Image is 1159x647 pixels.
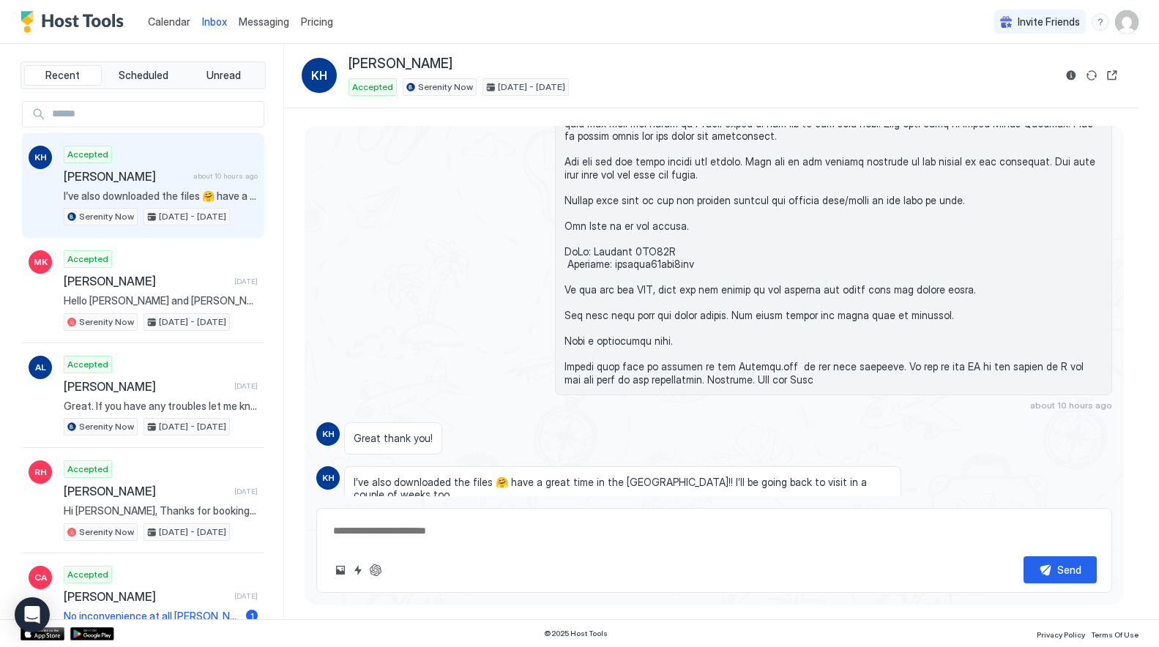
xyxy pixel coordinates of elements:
[202,15,227,28] span: Inbox
[34,151,47,164] span: KH
[64,294,258,307] span: Hello [PERSON_NAME] and [PERSON_NAME] We are looking forward to another visit to beautiful [GEOGR...
[64,274,228,288] span: [PERSON_NAME]
[67,463,108,476] span: Accepted
[46,102,264,127] input: Input Field
[322,427,335,441] span: KH
[119,69,168,82] span: Scheduled
[349,561,367,579] button: Quick reply
[1018,15,1080,29] span: Invite Friends
[35,361,46,374] span: AL
[79,210,134,223] span: Serenity Now
[64,610,240,623] span: No inconvenience at all [PERSON_NAME]. Glad you found it.
[1103,67,1121,84] button: Open reservation
[159,526,226,539] span: [DATE] - [DATE]
[70,627,114,640] a: Google Play Store
[193,171,258,181] span: about 10 hours ago
[1091,626,1138,641] a: Terms Of Use
[234,591,258,601] span: [DATE]
[1037,630,1085,639] span: Privacy Policy
[332,561,349,579] button: Upload image
[349,56,452,72] span: [PERSON_NAME]
[67,148,108,161] span: Accepted
[67,253,108,266] span: Accepted
[206,69,241,82] span: Unread
[21,61,266,89] div: tab-group
[67,568,108,581] span: Accepted
[239,14,289,29] a: Messaging
[79,420,134,433] span: Serenity Now
[105,65,182,86] button: Scheduled
[250,610,254,621] span: 1
[322,471,335,485] span: KH
[498,81,565,94] span: [DATE] - [DATE]
[234,487,258,496] span: [DATE]
[354,476,892,501] span: I’ve also downloaded the files 🤗 have a great time in the [GEOGRAPHIC_DATA]!! I’ll be going back ...
[418,81,473,94] span: Serenity Now
[34,465,47,479] span: RH
[64,400,258,413] span: Great. If you have any troubles let me know. There is an [PERSON_NAME] key in the shaving cabinet...
[202,14,227,29] a: Inbox
[367,561,384,579] button: ChatGPT Auto Reply
[148,14,190,29] a: Calendar
[15,597,50,632] div: Open Intercom Messenger
[64,589,228,604] span: [PERSON_NAME]
[301,15,333,29] span: Pricing
[1083,67,1100,84] button: Sync reservation
[352,81,393,94] span: Accepted
[79,526,134,539] span: Serenity Now
[544,629,608,638] span: © 2025 Host Tools
[1115,10,1138,34] div: User profile
[159,210,226,223] span: [DATE] - [DATE]
[159,420,226,433] span: [DATE] - [DATE]
[64,504,258,517] span: Hi [PERSON_NAME], Thanks for booking with us at 'Serenity Now'. We look forward to hosting you. W...
[64,379,228,394] span: [PERSON_NAME]
[1092,13,1109,31] div: menu
[1037,626,1085,641] a: Privacy Policy
[1030,400,1112,411] span: about 10 hours ago
[21,627,64,640] a: App Store
[185,65,262,86] button: Unread
[24,65,102,86] button: Recent
[239,15,289,28] span: Messaging
[64,190,258,203] span: I’ve also downloaded the files 🤗 have a great time in the [GEOGRAPHIC_DATA]!! I’ll be going back ...
[64,484,228,498] span: [PERSON_NAME]
[234,277,258,286] span: [DATE]
[67,358,108,371] span: Accepted
[34,255,48,269] span: MK
[354,432,433,445] span: Great thank you!
[64,169,187,184] span: [PERSON_NAME]
[159,315,226,329] span: [DATE] - [DATE]
[45,69,80,82] span: Recent
[1024,556,1097,583] button: Send
[1062,67,1080,84] button: Reservation information
[311,67,327,84] span: KH
[34,571,47,584] span: CA
[1057,562,1081,577] div: Send
[79,315,134,329] span: Serenity Now
[234,381,258,391] span: [DATE]
[1091,630,1138,639] span: Terms Of Use
[21,11,130,33] a: Host Tools Logo
[148,15,190,28] span: Calendar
